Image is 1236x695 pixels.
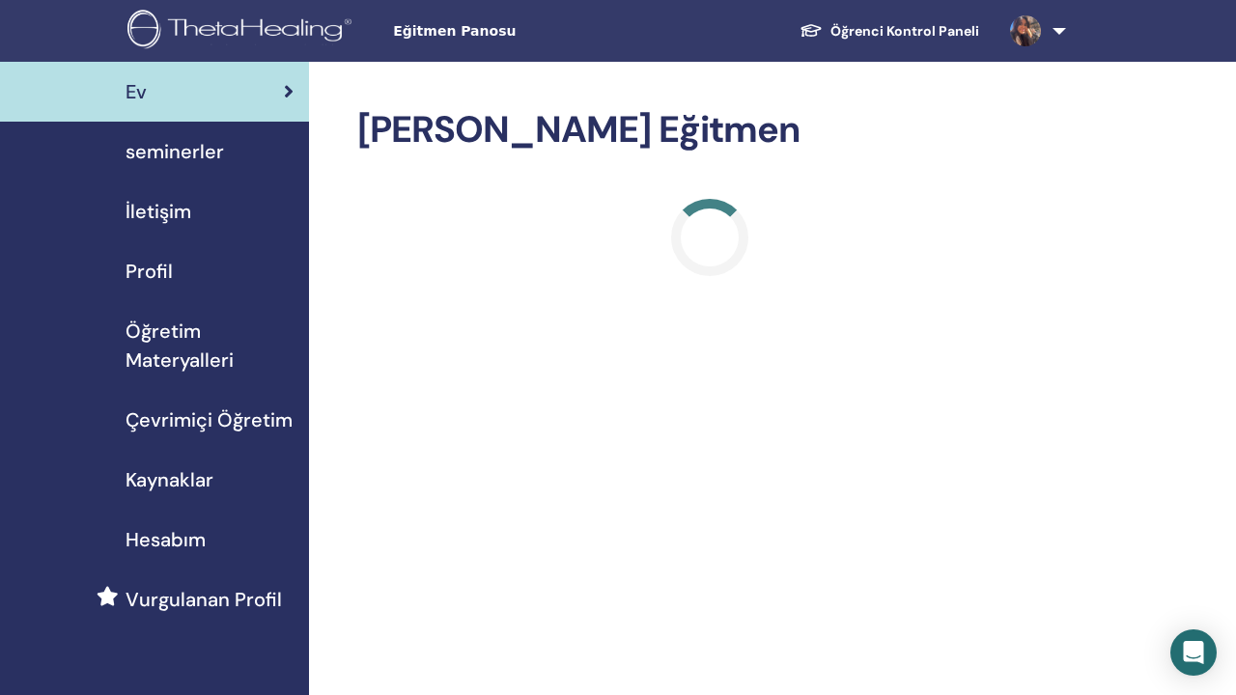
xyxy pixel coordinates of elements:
span: Eğitmen Panosu [393,21,683,42]
h2: [PERSON_NAME] Eğitmen [357,108,1062,153]
span: Profil [126,257,173,286]
span: seminerler [126,137,224,166]
span: Çevrimiçi Öğretim [126,405,293,434]
img: graduation-cap-white.svg [800,22,823,39]
a: Öğrenci Kontrol Paneli [784,14,995,49]
span: Öğretim Materyalleri [126,317,294,375]
div: Open Intercom Messenger [1170,629,1217,676]
img: default.jpg [1010,15,1041,46]
span: Ev [126,77,147,106]
span: Kaynaklar [126,465,213,494]
span: Vurgulanan Profil [126,585,282,614]
span: İletişim [126,197,191,226]
img: logo.png [127,10,358,53]
span: Hesabım [126,525,206,554]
